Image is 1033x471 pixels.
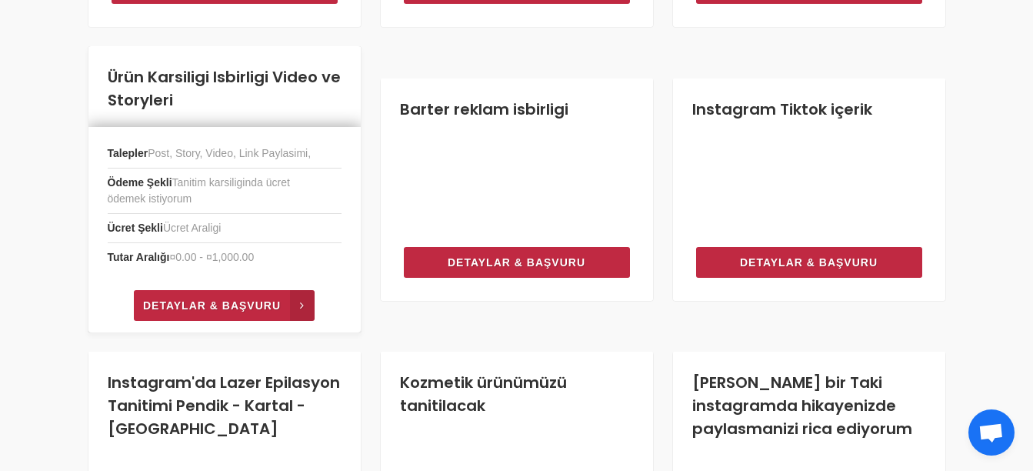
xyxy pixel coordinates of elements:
strong: Talepler [108,147,148,159]
a: Kozmetik ürünümüzü tanitilacak [400,372,567,416]
a: Detaylar & Başvuru [134,290,315,321]
li: Ücret Araligi [108,214,342,243]
a: [PERSON_NAME] bir Taki instagramda hikayenizde paylasmanizi rica ediyorum [692,372,912,439]
li: Post, Story, Video, Link Paylasimi, [108,139,342,169]
strong: Tutar Aralığı [108,251,170,263]
a: Instagram'da Lazer Epilasyon Tanitimi Pendik - Kartal - [GEOGRAPHIC_DATA] [108,372,340,439]
li: Tanitim karsiliginda ücret ödemek istiyorum [108,169,342,214]
a: Detaylar & Başvuru [404,247,630,278]
strong: Ücret Şekli [108,222,163,234]
li: ¤0.00 - ¤1,000.00 [108,243,342,272]
a: Ürün Karsiligi Isbirligi Video ve Storyleri [108,66,341,111]
strong: Ödeme Şekli [108,176,172,189]
div: Açık sohbet [968,409,1015,456]
span: Detaylar & Başvuru [740,253,878,272]
span: Detaylar & Başvuru [143,296,281,315]
span: Detaylar & Başvuru [448,253,585,272]
a: Detaylar & Başvuru [696,247,922,278]
a: Barter reklam isbirligi [400,99,568,120]
a: Instagram Tiktok içerik [692,99,872,120]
